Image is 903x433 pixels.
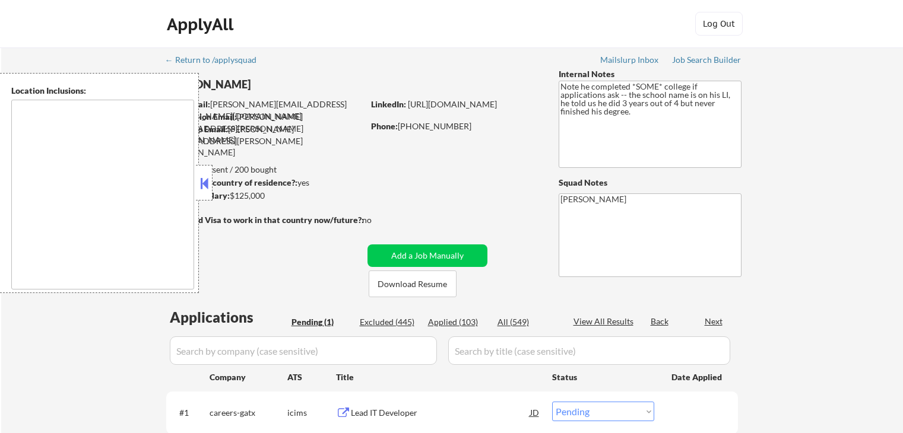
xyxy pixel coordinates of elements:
[600,55,660,67] a: Mailslurp Inbox
[600,56,660,64] div: Mailslurp Inbox
[371,99,406,109] strong: LinkedIn:
[705,316,724,327] div: Next
[367,244,487,267] button: Add a Job Manually
[371,120,539,132] div: [PHONE_NUMBER]
[552,366,654,387] div: Status
[448,336,730,365] input: Search by title (case sensitive)
[287,371,336,383] div: ATS
[428,316,487,328] div: Applied (103)
[167,14,237,34] div: ApplyAll
[210,371,287,383] div: Company
[362,214,396,226] div: no
[671,371,724,383] div: Date Applied
[166,177,297,187] strong: Can work in country of residence?:
[179,407,200,419] div: #1
[360,316,419,328] div: Excluded (445)
[369,270,457,297] button: Download Resume
[11,85,194,97] div: Location Inclusions:
[498,316,557,328] div: All (549)
[292,316,351,328] div: Pending (1)
[166,215,364,225] strong: Will need Visa to work in that country now/future?:
[672,56,742,64] div: Job Search Builder
[170,336,437,365] input: Search by company (case sensitive)
[574,316,637,327] div: View All Results
[166,77,410,92] div: [PERSON_NAME]
[166,123,363,158] div: [PERSON_NAME][EMAIL_ADDRESS][PERSON_NAME][DOMAIN_NAME]
[559,177,742,189] div: Squad Notes
[351,407,530,419] div: Lead IT Developer
[165,55,268,67] a: ← Return to /applysquad
[165,56,268,64] div: ← Return to /applysquad
[287,407,336,419] div: icims
[408,99,497,109] a: [URL][DOMAIN_NAME]
[166,190,363,202] div: $125,000
[559,68,742,80] div: Internal Notes
[529,402,541,423] div: JD
[167,111,363,146] div: [PERSON_NAME][EMAIL_ADDRESS][PERSON_NAME][DOMAIN_NAME]
[167,98,363,122] div: [PERSON_NAME][EMAIL_ADDRESS][PERSON_NAME][DOMAIN_NAME]
[166,164,363,176] div: 103 sent / 200 bought
[166,177,360,189] div: yes
[210,407,287,419] div: careers-gatx
[651,316,670,327] div: Back
[170,310,287,324] div: Applications
[371,121,398,131] strong: Phone:
[695,12,743,36] button: Log Out
[336,371,541,383] div: Title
